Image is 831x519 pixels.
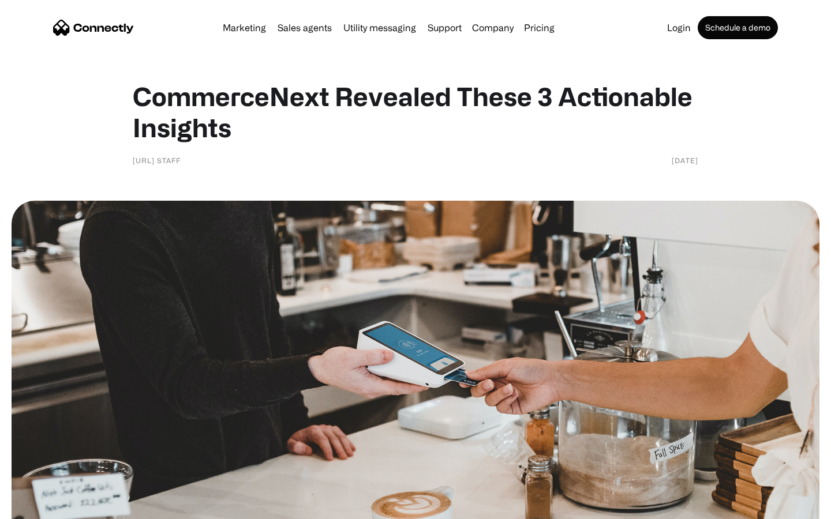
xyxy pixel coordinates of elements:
[218,23,271,32] a: Marketing
[273,23,336,32] a: Sales agents
[662,23,695,32] a: Login
[133,81,698,143] h1: CommerceNext Revealed These 3 Actionable Insights
[698,16,778,39] a: Schedule a demo
[472,20,514,36] div: Company
[133,155,181,166] div: [URL] Staff
[672,155,698,166] div: [DATE]
[339,23,421,32] a: Utility messaging
[519,23,559,32] a: Pricing
[23,499,69,515] ul: Language list
[12,499,69,515] aside: Language selected: English
[423,23,466,32] a: Support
